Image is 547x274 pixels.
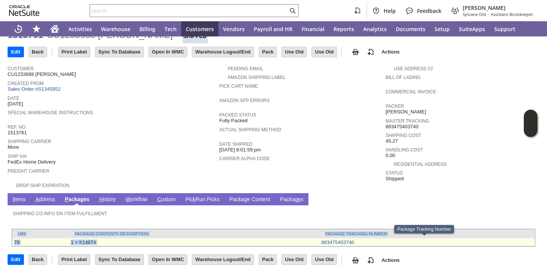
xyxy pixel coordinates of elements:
[46,21,64,36] a: Home
[183,196,221,203] a: PickRun Picks
[11,196,27,203] a: Items
[16,183,70,188] a: Drop Ship Expiration
[386,124,419,130] span: 883475403740
[9,5,40,16] svg: logo
[223,25,245,33] span: Vendors
[8,144,19,150] span: More
[249,21,297,36] a: Payroll and HR
[8,159,55,165] span: FedEx Home Delivery
[430,21,454,36] a: Setup
[164,25,177,33] span: Tech
[454,21,490,36] a: SuiteApps
[329,21,359,36] a: Reports
[228,66,263,71] a: Pending Email
[219,112,256,118] a: Packed Status
[101,25,130,33] span: Warehouse
[259,47,277,57] input: Pack
[394,66,433,71] a: Use Address V2
[8,110,93,115] a: Special Warehouse Instructions
[13,211,107,216] a: Shipping Co Info on Item Fulfillment
[155,196,177,203] a: Custom
[228,196,272,203] a: Package Content
[27,21,46,36] div: Shortcuts
[278,196,305,203] a: Packages
[524,110,538,137] iframe: Click here to launch Oracle Guided Learning Help Panel
[186,25,214,33] span: Customers
[394,162,447,167] a: Residential Address
[463,4,533,11] span: [PERSON_NAME]
[95,47,144,57] input: Sync To Database
[124,196,149,203] a: Workflow
[378,49,403,55] a: Actions
[334,25,354,33] span: Reports
[321,239,354,245] a: 883475403740
[18,231,63,236] div: lbs
[219,98,269,103] a: Amazon SFP Errors
[9,21,27,36] a: Recent Records
[8,168,49,174] a: Freight Carrier
[386,75,421,80] a: Bill Of Lading
[254,25,292,33] span: Payroll and HR
[386,118,429,124] a: Master Tracking
[8,255,24,265] input: Edit
[192,47,253,57] input: Warehouse Logout/End
[363,25,387,33] span: Analytics
[351,47,360,57] img: print.svg
[8,154,27,159] a: Ship Via
[8,47,24,57] input: Edit
[157,196,161,202] span: C
[160,21,181,36] a: Tech
[397,227,451,232] div: Package Tracking Number
[312,47,337,57] input: Use Old
[288,6,297,15] svg: Search
[391,21,430,36] a: Documents
[32,24,41,33] svg: Shortcuts
[8,101,23,107] span: [DATE]
[219,83,258,89] a: Pick Cart Name
[149,255,187,265] input: Open In WMC
[228,75,286,80] a: Amazon Shipping Label
[181,21,218,36] a: Customers
[65,196,68,202] span: P
[494,25,515,33] span: Support
[490,21,520,36] a: Support
[219,142,252,147] a: Date Shipped
[8,71,76,77] span: CU1233688 [PERSON_NAME]
[14,24,23,33] svg: Recent Records
[378,257,403,263] a: Actions
[282,255,307,265] input: Use Old
[126,196,131,202] span: W
[96,21,135,36] a: Warehouse
[8,96,19,101] a: Date
[68,25,92,33] span: Activities
[366,256,375,265] img: add-record.svg
[69,238,319,246] td: 1 × fr14874
[95,255,144,265] input: Sync To Database
[99,196,103,202] span: H
[386,176,404,182] span: Shipped
[90,6,288,15] input: Search
[58,255,90,265] input: Print Label
[435,25,450,33] span: Setup
[359,21,391,36] a: Analytics
[386,133,421,138] a: Shipping Cost
[366,47,375,57] img: add-record.svg
[193,196,196,202] span: k
[396,25,425,33] span: Documents
[29,255,47,265] input: Back
[463,11,486,17] span: Sylvane Old
[218,21,249,36] a: Vendors
[298,196,301,202] span: e
[8,86,62,92] a: Sales Order #S1345852
[8,124,27,130] a: Ref. No.
[219,127,281,132] a: Actual Shipping Method
[488,11,489,17] span: -
[325,231,529,236] div: Package Tracking Number
[219,118,247,124] span: Fully Packed
[64,21,96,36] a: Activities
[282,47,307,57] input: Use Old
[35,196,39,202] span: A
[351,256,360,265] img: print.svg
[219,156,270,161] a: Carrier Alpha Code
[459,25,485,33] span: SuiteApps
